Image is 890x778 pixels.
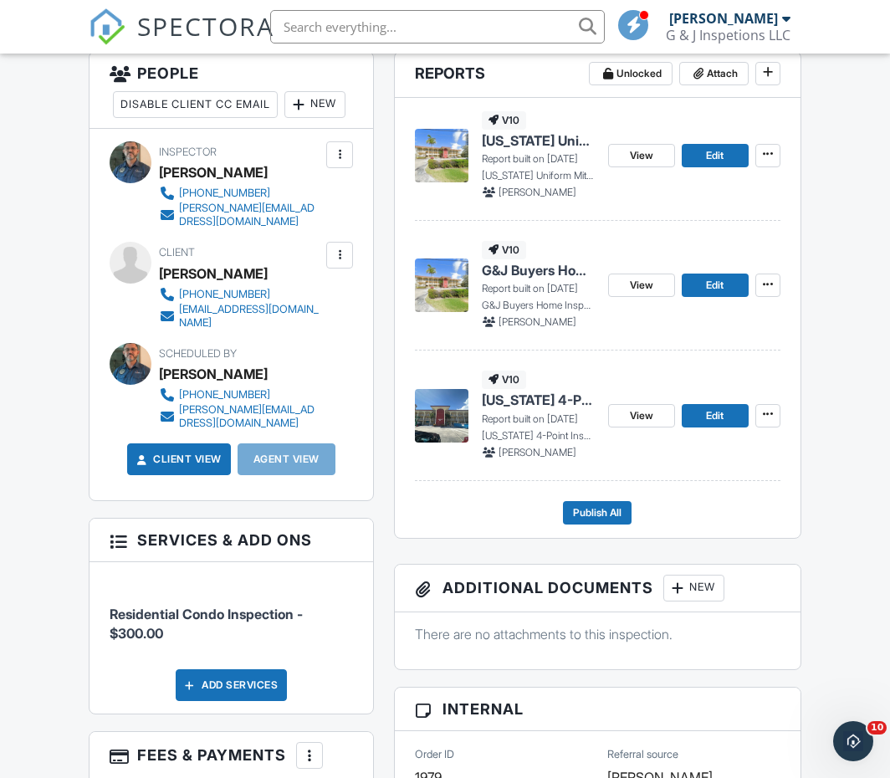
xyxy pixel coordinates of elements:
span: 10 [867,721,887,734]
li: Service: Residential Condo Inspection [110,575,353,656]
span: SPECTORA [137,8,274,44]
label: Order ID [415,747,454,762]
img: The Best Home Inspection Software - Spectora [89,8,125,45]
h3: Services & Add ons [90,519,373,562]
span: Client [159,246,195,258]
input: Search everything... [270,10,605,44]
div: G & J Inspetions LLC [666,27,790,44]
div: [PHONE_NUMBER] [179,288,270,301]
div: [PERSON_NAME] [669,10,778,27]
span: Inspector [159,146,217,158]
div: [PERSON_NAME] [159,160,268,185]
a: [PHONE_NUMBER] [159,185,322,202]
a: [EMAIL_ADDRESS][DOMAIN_NAME] [159,303,322,330]
div: New [663,575,724,601]
div: [PERSON_NAME][EMAIL_ADDRESS][DOMAIN_NAME] [179,202,322,228]
h3: People [90,52,373,129]
p: There are no attachments to this inspection. [415,625,780,643]
a: [PHONE_NUMBER] [159,286,322,303]
a: Client View [133,451,222,468]
div: New [284,91,345,118]
div: [EMAIL_ADDRESS][DOMAIN_NAME] [179,303,322,330]
label: Referral source [607,747,678,762]
div: [PERSON_NAME][EMAIL_ADDRESS][DOMAIN_NAME] [179,403,322,430]
a: [PHONE_NUMBER] [159,386,322,403]
div: [PERSON_NAME] [159,261,268,286]
div: Add Services [176,669,287,701]
a: [PERSON_NAME][EMAIL_ADDRESS][DOMAIN_NAME] [159,202,322,228]
div: [PERSON_NAME] [159,361,268,386]
a: [PERSON_NAME][EMAIL_ADDRESS][DOMAIN_NAME] [159,403,322,430]
iframe: Intercom live chat [833,721,873,761]
div: Disable Client CC Email [113,91,278,118]
span: Scheduled By [159,347,237,360]
span: Residential Condo Inspection - $300.00 [110,606,303,641]
h3: Additional Documents [395,565,800,612]
a: SPECTORA [89,23,274,58]
div: [PHONE_NUMBER] [179,187,270,200]
div: [PHONE_NUMBER] [179,388,270,402]
h3: Internal [395,688,800,731]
